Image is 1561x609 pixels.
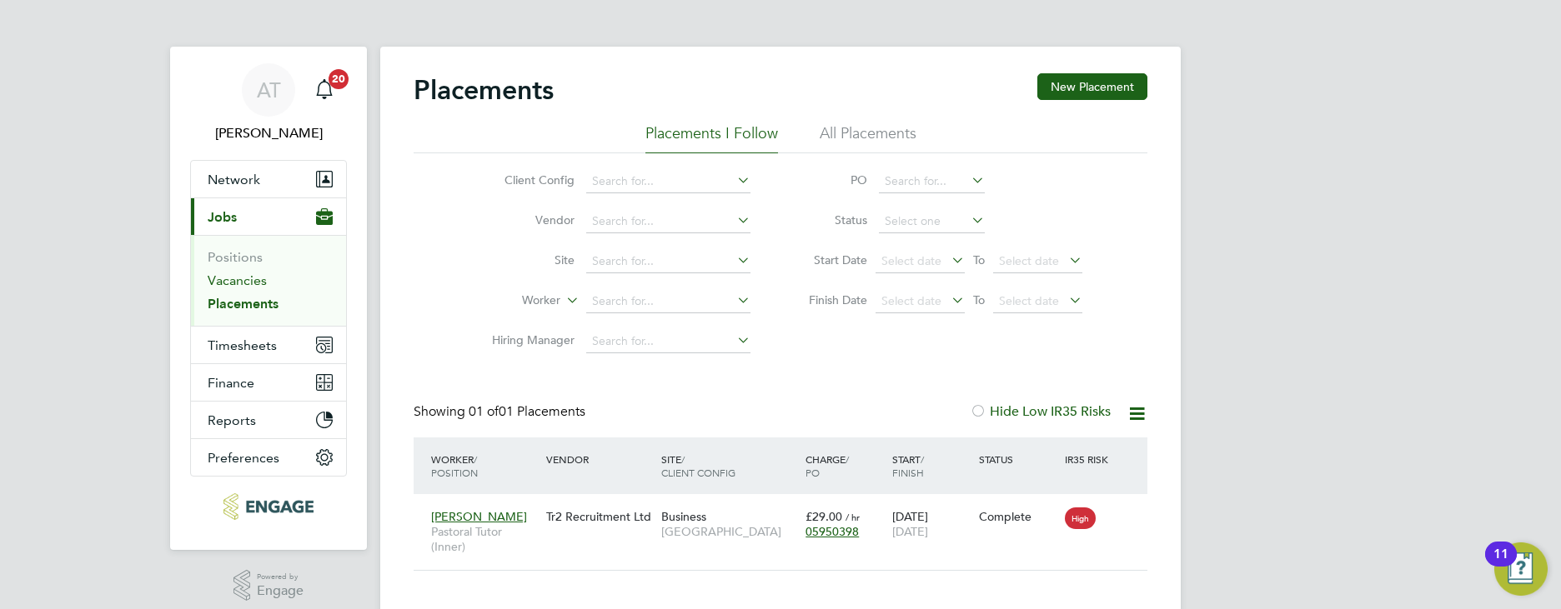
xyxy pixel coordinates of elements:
[190,123,347,143] span: Annie Trotter
[586,170,750,193] input: Search for...
[191,161,346,197] button: Network
[586,330,750,353] input: Search for...
[542,501,657,532] div: Tr2 Recruitment Ltd
[806,452,849,479] span: / PO
[469,403,499,420] span: 01 of
[431,452,478,479] span: / Position
[979,509,1057,524] div: Complete
[792,212,867,227] label: Status
[479,212,575,227] label: Vendor
[191,327,346,363] button: Timesheets
[968,249,990,271] span: To
[846,511,860,523] span: / hr
[892,452,924,479] span: / Finish
[661,524,797,539] span: [GEOGRAPHIC_DATA]
[970,403,1111,420] label: Hide Low IR35 Risks
[431,524,538,554] span: Pastoral Tutor (Inner)
[975,444,1062,474] div: Status
[968,289,990,311] span: To
[208,450,279,466] span: Preferences
[661,452,735,479] span: / Client Config
[479,332,575,347] label: Hiring Manager
[427,444,542,487] div: Worker
[208,249,263,265] a: Positions
[1037,73,1147,100] button: New Placement
[190,63,347,143] a: AT[PERSON_NAME]
[223,493,313,520] img: tr2rec-logo-retina.png
[208,375,254,391] span: Finance
[806,509,842,524] span: £29.00
[233,570,304,602] a: Powered byEngage
[308,63,341,117] a: 20
[542,444,657,474] div: Vendor
[208,272,267,288] a: Vacancies
[879,170,985,193] input: Search for...
[657,444,801,487] div: Site
[257,584,304,598] span: Engage
[792,252,867,267] label: Start Date
[999,293,1059,308] span: Select date
[170,47,367,550] nav: Main navigation
[257,570,304,584] span: Powered by
[191,439,346,476] button: Preferences
[208,412,256,428] span: Reports
[191,235,346,326] div: Jobs
[881,253,941,268] span: Select date
[1065,507,1096,529] span: High
[208,296,279,312] a: Placements
[479,172,575,187] label: Client Config
[190,493,347,520] a: Go to home page
[427,500,1147,514] a: [PERSON_NAME]Pastoral Tutor (Inner)Tr2 Recruitment LtdBusiness[GEOGRAPHIC_DATA]£29.00 / hr0595039...
[806,524,859,539] span: 05950398
[208,172,260,187] span: Network
[820,123,916,153] li: All Placements
[191,198,346,235] button: Jobs
[661,509,706,524] span: Business
[191,364,346,401] button: Finance
[1493,554,1508,576] div: 11
[999,253,1059,268] span: Select date
[191,402,346,438] button: Reports
[1494,542,1548,596] button: Open Resource Center, 11 new notifications
[469,403,585,420] span: 01 Placements
[888,444,975,487] div: Start
[257,79,281,101] span: AT
[881,293,941,308] span: Select date
[208,209,237,225] span: Jobs
[586,210,750,233] input: Search for...
[586,290,750,313] input: Search for...
[879,210,985,233] input: Select one
[586,250,750,273] input: Search for...
[792,292,867,307] label: Finish Date
[645,123,778,153] li: Placements I Follow
[431,509,527,524] span: [PERSON_NAME]
[208,337,277,353] span: Timesheets
[1061,444,1118,474] div: IR35 Risk
[414,73,554,107] h2: Placements
[414,403,589,421] div: Showing
[801,444,888,487] div: Charge
[792,172,867,187] label: PO
[479,252,575,267] label: Site
[892,524,928,539] span: [DATE]
[464,292,560,309] label: Worker
[888,501,975,547] div: [DATE]
[329,69,349,89] span: 20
